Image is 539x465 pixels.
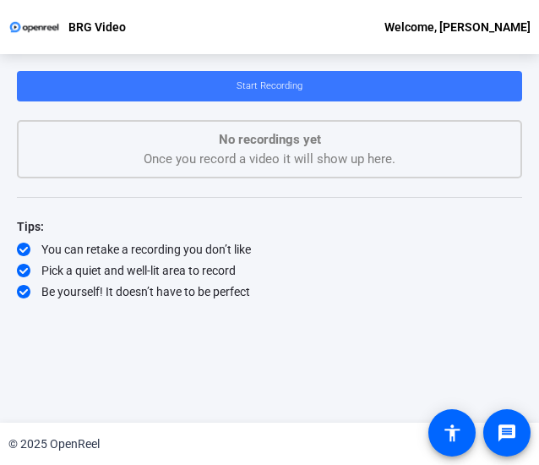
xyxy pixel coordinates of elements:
[68,17,126,37] p: BRG Video
[442,423,462,443] mat-icon: accessibility
[384,17,531,37] div: Welcome, [PERSON_NAME]
[35,130,504,168] div: Once you record a video it will show up here.
[8,19,60,36] img: OpenReel logo
[17,216,522,237] div: Tips:
[237,80,302,91] span: Start Recording
[497,423,517,443] mat-icon: message
[35,130,504,150] p: No recordings yet
[8,435,100,453] div: © 2025 OpenReel
[17,71,522,101] button: Start Recording
[17,262,522,279] div: Pick a quiet and well-lit area to record
[17,241,522,258] div: You can retake a recording you don’t like
[17,283,522,300] div: Be yourself! It doesn’t have to be perfect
